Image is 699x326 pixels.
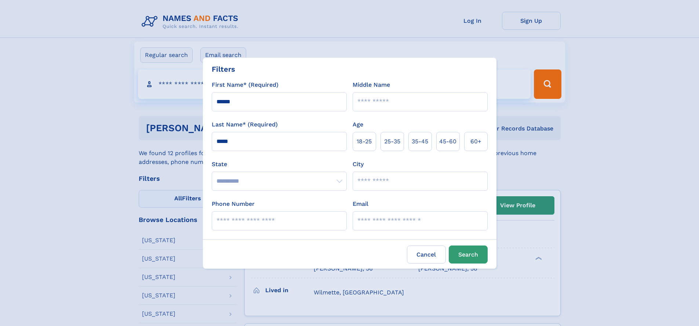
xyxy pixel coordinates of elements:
[470,137,481,146] span: 60+
[212,120,278,129] label: Last Name* (Required)
[439,137,456,146] span: 45‑60
[412,137,428,146] span: 35‑45
[212,160,347,169] label: State
[353,200,368,208] label: Email
[353,120,363,129] label: Age
[212,80,278,89] label: First Name* (Required)
[353,80,390,89] label: Middle Name
[407,246,446,264] label: Cancel
[449,246,488,264] button: Search
[212,200,255,208] label: Phone Number
[212,64,235,75] div: Filters
[384,137,400,146] span: 25‑35
[357,137,372,146] span: 18‑25
[353,160,364,169] label: City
